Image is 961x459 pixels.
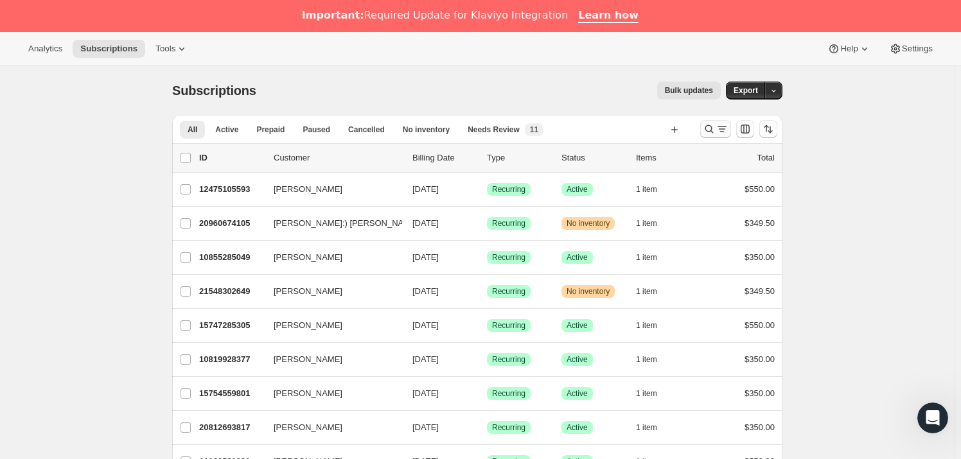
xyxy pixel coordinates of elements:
[155,44,175,54] span: Tools
[215,125,238,135] span: Active
[412,388,439,398] span: [DATE]
[636,282,671,300] button: 1 item
[636,385,671,403] button: 1 item
[736,120,754,138] button: Customize table column order and visibility
[636,252,657,263] span: 1 item
[492,354,525,365] span: Recurring
[73,40,145,58] button: Subscriptions
[726,82,766,100] button: Export
[567,218,610,229] span: No inventory
[492,184,525,195] span: Recurring
[636,184,657,195] span: 1 item
[567,422,588,433] span: Active
[578,9,639,23] a: Learn how
[172,83,256,98] span: Subscriptions
[636,214,671,232] button: 1 item
[274,152,402,164] p: Customer
[745,184,775,194] span: $550.00
[199,419,775,437] div: 20812693817[PERSON_NAME][DATE]SuccessRecurringSuccessActive1 item$350.00
[266,315,394,336] button: [PERSON_NAME]
[745,354,775,364] span: $350.00
[199,183,263,196] p: 12475105593
[199,387,263,400] p: 15754559801
[199,353,263,366] p: 10819928377
[412,152,477,164] p: Billing Date
[636,388,657,399] span: 1 item
[664,121,685,139] button: Create new view
[274,387,342,400] span: [PERSON_NAME]
[274,421,342,434] span: [PERSON_NAME]
[745,320,775,330] span: $550.00
[412,252,439,262] span: [DATE]
[266,213,394,234] button: [PERSON_NAME]:) [PERSON_NAME]
[148,40,196,58] button: Tools
[199,421,263,434] p: 20812693817
[636,218,657,229] span: 1 item
[636,180,671,198] button: 1 item
[199,316,775,334] div: 15747285305[PERSON_NAME][DATE]SuccessRecurringSuccessActive1 item$550.00
[636,419,671,437] button: 1 item
[567,320,588,331] span: Active
[492,422,525,433] span: Recurring
[881,40,940,58] button: Settings
[561,152,626,164] p: Status
[734,85,758,96] span: Export
[487,152,551,164] div: Type
[256,125,285,135] span: Prepaid
[567,184,588,195] span: Active
[636,248,671,266] button: 1 item
[567,286,610,297] span: No inventory
[199,217,263,230] p: 20960674105
[302,9,364,21] b: Important:
[492,286,525,297] span: Recurring
[199,152,263,164] p: ID
[468,125,520,135] span: Needs Review
[665,85,713,96] span: Bulk updates
[745,422,775,432] span: $350.00
[199,385,775,403] div: 15754559801[PERSON_NAME][DATE]SuccessRecurringSuccessActive1 item$350.00
[917,403,948,433] iframe: Intercom live chat
[266,179,394,200] button: [PERSON_NAME]
[412,422,439,432] span: [DATE]
[492,218,525,229] span: Recurring
[199,351,775,368] div: 10819928377[PERSON_NAME][DATE]SuccessRecurringSuccessActive1 item$350.00
[412,218,439,228] span: [DATE]
[188,125,197,135] span: All
[28,44,62,54] span: Analytics
[199,319,263,332] p: 15747285305
[492,320,525,331] span: Recurring
[636,351,671,368] button: 1 item
[636,152,700,164] div: Items
[199,248,775,266] div: 10855285049[PERSON_NAME][DATE]SuccessRecurringSuccessActive1 item$350.00
[199,282,775,300] div: 21548302649[PERSON_NAME][DATE]SuccessRecurringWarningNo inventory1 item$349.50
[266,417,394,438] button: [PERSON_NAME]
[274,353,342,366] span: [PERSON_NAME]
[199,285,263,298] p: 21548302649
[303,125,330,135] span: Paused
[348,125,385,135] span: Cancelled
[636,286,657,297] span: 1 item
[266,281,394,302] button: [PERSON_NAME]
[274,319,342,332] span: [PERSON_NAME]
[745,286,775,296] span: $349.50
[412,286,439,296] span: [DATE]
[745,388,775,398] span: $350.00
[820,40,878,58] button: Help
[567,388,588,399] span: Active
[902,44,933,54] span: Settings
[199,251,263,264] p: 10855285049
[274,217,418,230] span: [PERSON_NAME]:) [PERSON_NAME]
[403,125,450,135] span: No inventory
[274,285,342,298] span: [PERSON_NAME]
[21,40,70,58] button: Analytics
[199,214,775,232] div: 20960674105[PERSON_NAME]:) [PERSON_NAME][DATE]SuccessRecurringWarningNo inventory1 item$349.50
[274,251,342,264] span: [PERSON_NAME]
[492,388,525,399] span: Recurring
[636,320,657,331] span: 1 item
[199,180,775,198] div: 12475105593[PERSON_NAME][DATE]SuccessRecurringSuccessActive1 item$550.00
[492,252,525,263] span: Recurring
[636,422,657,433] span: 1 item
[302,9,568,22] div: Required Update for Klaviyo Integration
[745,252,775,262] span: $350.00
[266,349,394,370] button: [PERSON_NAME]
